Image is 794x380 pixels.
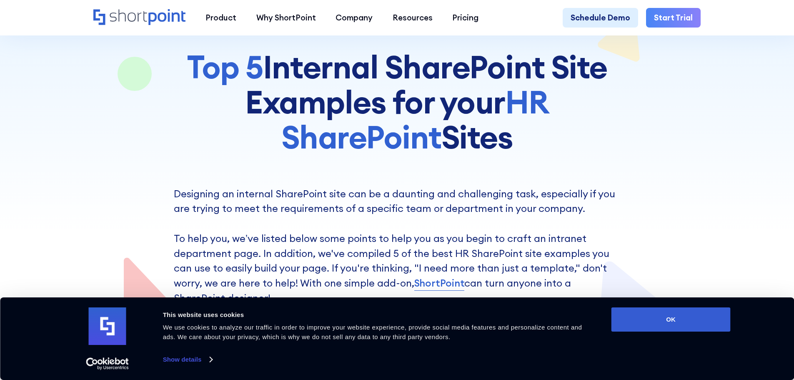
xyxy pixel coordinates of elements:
[611,307,731,332] button: OK
[443,8,489,28] a: Pricing
[452,12,478,24] div: Pricing
[246,8,326,28] a: Why ShortPoint
[393,12,433,24] div: Resources
[89,307,126,345] img: logo
[563,8,638,28] a: Schedule Demo
[93,9,185,26] a: Home
[383,8,443,28] a: Resources
[187,47,263,87] span: Top 5
[205,12,236,24] div: Product
[174,50,621,154] h1: Internal SharePoint Site Examples for your Sites
[163,310,593,320] div: This website uses cookies
[71,357,144,370] a: Usercentrics Cookiebot - opens in a new window
[256,12,316,24] div: Why ShortPoint
[174,186,621,306] p: Designing an internal SharePoint site can be a daunting and challenging task, especially if you a...
[414,276,465,291] a: ShortPoint
[336,12,373,24] div: Company
[644,283,794,380] iframe: Chat Widget
[281,82,549,157] span: HR SharePoint
[195,8,246,28] a: Product
[163,324,582,340] span: We use cookies to analyze our traffic in order to improve your website experience, provide social...
[163,353,212,366] a: Show details
[646,8,701,28] a: Start Trial
[326,8,383,28] a: Company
